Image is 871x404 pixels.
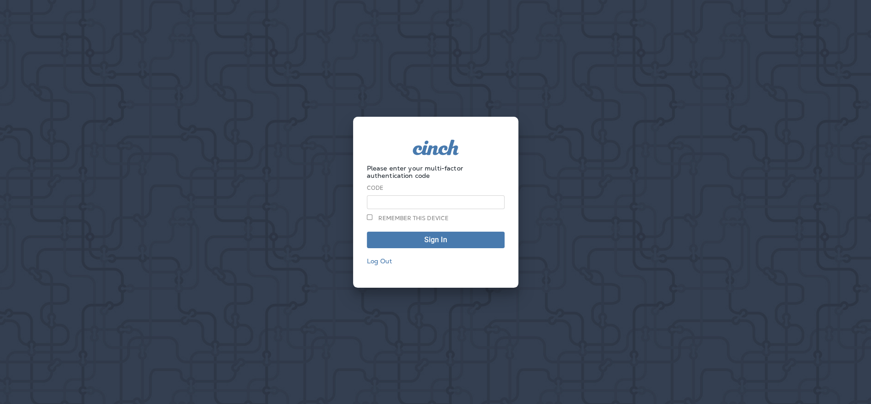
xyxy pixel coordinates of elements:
[367,165,505,179] p: Please enter your multi-factor authentication code
[367,257,393,265] a: Log Out
[378,215,449,222] span: Remember this device
[367,184,384,192] label: Code
[367,232,505,248] button: Sign In
[367,214,373,220] input: Remember this device
[372,236,500,244] span: Sign In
